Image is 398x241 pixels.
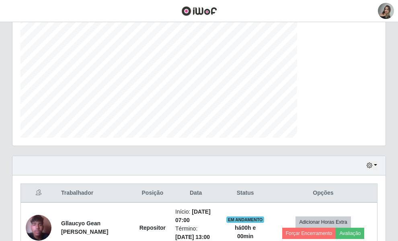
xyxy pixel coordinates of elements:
[170,184,221,203] th: Data
[282,228,336,239] button: Forçar Encerramento
[295,216,351,228] button: Adicionar Horas Extra
[135,184,170,203] th: Posição
[221,184,269,203] th: Status
[175,208,211,223] time: [DATE] 07:00
[269,184,377,203] th: Opções
[175,234,210,240] time: [DATE] 13:00
[336,228,364,239] button: Avaliação
[226,216,265,223] span: EM ANDAMENTO
[181,6,217,16] img: CoreUI Logo
[175,208,216,225] li: Início:
[56,184,135,203] th: Trabalhador
[235,225,256,239] strong: há 00 h e 00 min
[61,220,108,235] strong: Gllaucyo Gean [PERSON_NAME]
[140,225,166,231] strong: Repositor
